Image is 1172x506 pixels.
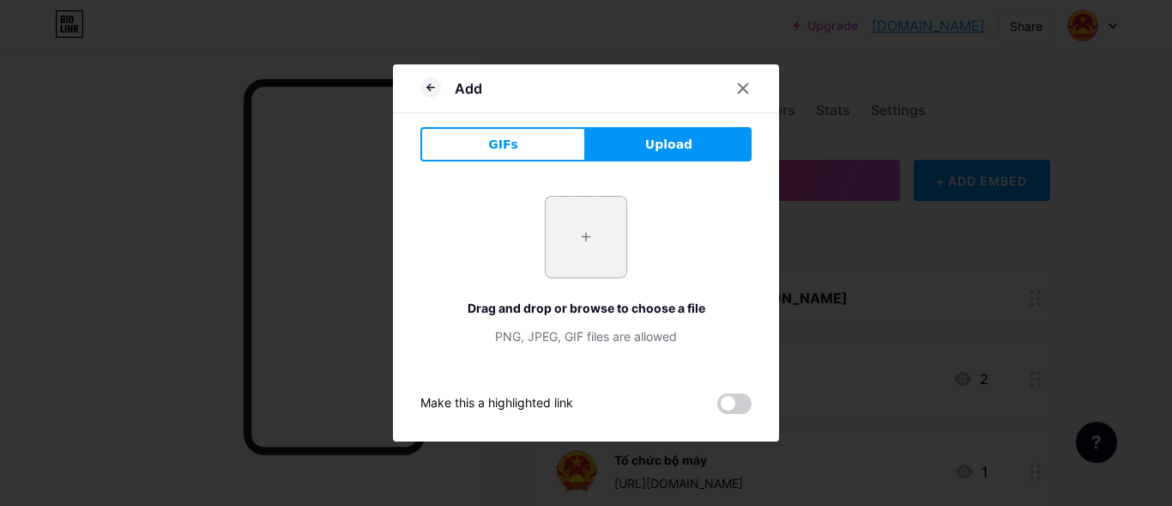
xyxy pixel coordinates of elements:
button: Upload [586,127,752,162]
div: Drag and drop or browse to choose a file [420,299,752,317]
span: GIFs [488,136,518,154]
div: Add [455,78,482,99]
button: GIFs [420,127,586,162]
div: PNG, JPEG, GIF files are allowed [420,327,752,345]
div: Make this a highlighted link [420,393,573,414]
span: Upload [645,136,692,154]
